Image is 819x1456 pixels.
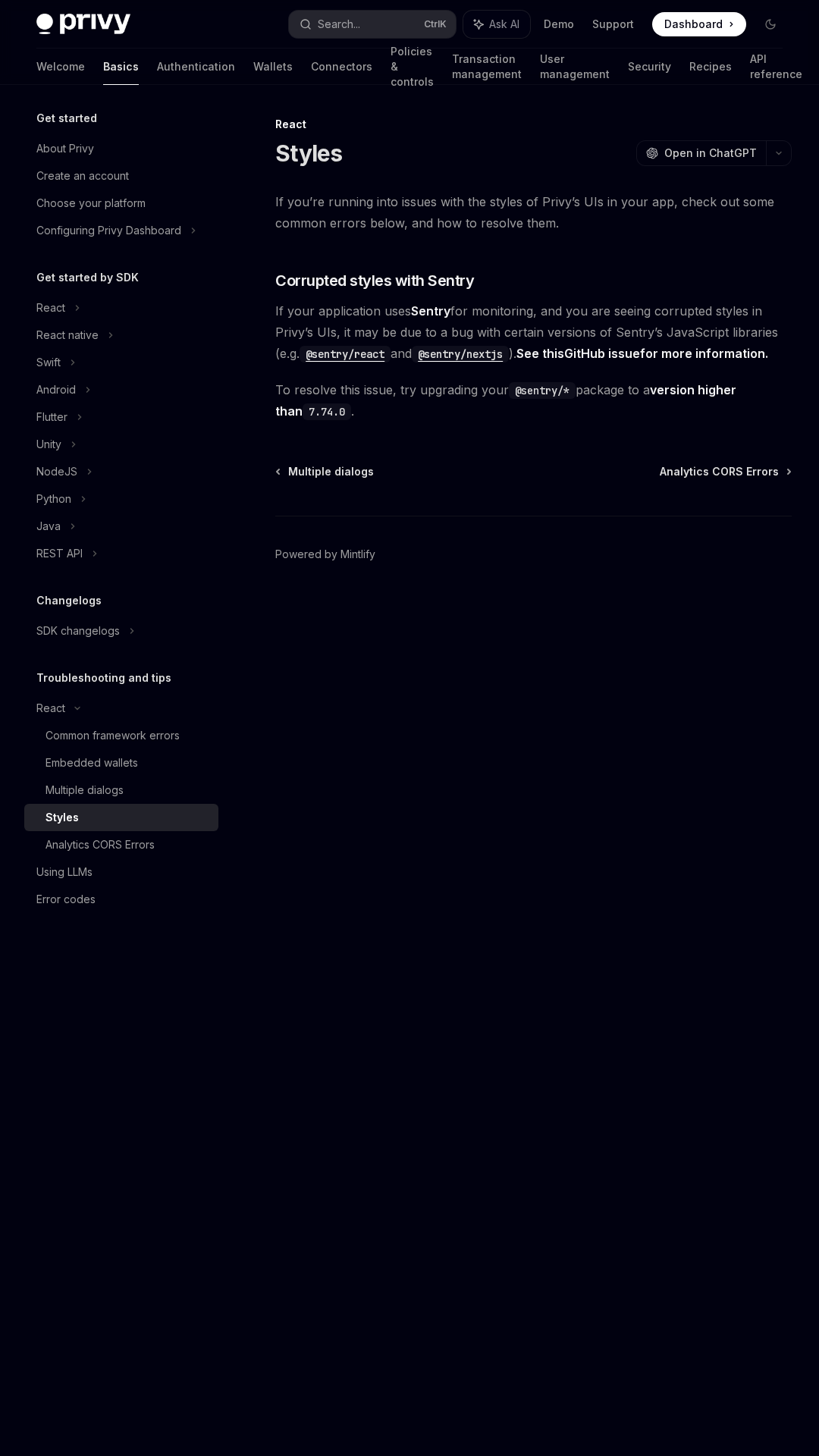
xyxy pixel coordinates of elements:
[36,544,83,563] div: REST API
[758,12,783,36] button: Toggle dark mode
[36,268,139,287] h5: Get started by SDK
[509,382,576,399] code: @sentry/*
[318,15,360,33] div: Search...
[636,140,766,166] button: Open in ChatGPT
[45,808,79,827] div: Styles
[36,14,130,35] img: dark logo
[412,346,509,362] code: @sentry/nextjs
[36,699,65,717] div: React
[24,135,218,162] a: About Privy
[275,117,792,132] div: React
[303,403,351,420] code: 7.74.0
[489,17,519,32] span: Ask AI
[391,49,434,85] a: Policies & controls
[36,140,94,158] div: About Privy
[103,49,139,85] a: Basics
[24,749,218,777] a: Embedded wallets
[288,464,374,479] span: Multiple dialogs
[36,194,146,212] div: Choose your platform
[275,300,792,364] span: If your application uses for monitoring, and you are seeing corrupted styles in Privy’s UIs, it m...
[275,547,375,562] a: Powered by Mintlify
[660,464,790,479] a: Analytics CORS Errors
[36,863,93,881] div: Using LLMs
[411,303,450,319] a: Sentry
[275,270,474,291] span: Corrupted styles with Sentry
[24,777,218,804] a: Multiple dialogs
[36,49,85,85] a: Welcome
[516,346,768,362] strong: See this for more information.
[750,49,802,85] a: API reference
[424,18,447,30] span: Ctrl K
[660,464,779,479] span: Analytics CORS Errors
[36,381,76,399] div: Android
[36,669,171,687] h5: Troubleshooting and tips
[411,303,450,318] strong: Sentry
[540,49,610,85] a: User management
[36,435,61,453] div: Unity
[36,408,67,426] div: Flutter
[24,162,218,190] a: Create an account
[36,490,71,508] div: Python
[277,464,374,479] a: Multiple dialogs
[36,221,181,240] div: Configuring Privy Dashboard
[24,886,218,913] a: Error codes
[24,858,218,886] a: Using LLMs
[36,591,102,610] h5: Changelogs
[36,517,61,535] div: Java
[45,754,138,772] div: Embedded wallets
[689,49,732,85] a: Recipes
[463,11,530,38] button: Ask AI
[36,890,96,908] div: Error codes
[664,17,723,32] span: Dashboard
[628,49,671,85] a: Security
[544,17,574,32] a: Demo
[253,49,293,85] a: Wallets
[452,49,522,85] a: Transaction management
[36,326,99,344] div: React native
[300,346,391,362] code: @sentry/react
[36,353,61,372] div: Swift
[275,191,792,234] span: If you’re running into issues with the styles of Privy’s UIs in your app, check out some common e...
[24,804,218,831] a: Styles
[45,836,155,854] div: Analytics CORS Errors
[289,11,455,38] button: Search...CtrlK
[157,49,235,85] a: Authentication
[275,140,343,167] h1: Styles
[45,781,124,799] div: Multiple dialogs
[45,726,180,745] div: Common framework errors
[36,109,97,127] h5: Get started
[300,346,391,361] a: @sentry/react
[24,190,218,217] a: Choose your platform
[664,146,757,161] span: Open in ChatGPT
[652,12,746,36] a: Dashboard
[592,17,634,32] a: Support
[24,831,218,858] a: Analytics CORS Errors
[412,346,509,361] a: @sentry/nextjs
[36,622,120,640] div: SDK changelogs
[564,346,640,362] a: GitHub issue
[311,49,372,85] a: Connectors
[36,167,129,185] div: Create an account
[36,463,77,481] div: NodeJS
[36,299,65,317] div: React
[24,722,218,749] a: Common framework errors
[275,379,792,422] span: To resolve this issue, try upgrading your package to a .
